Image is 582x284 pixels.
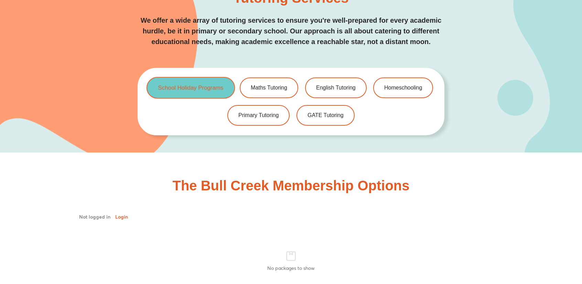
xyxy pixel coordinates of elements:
[172,179,409,192] h2: The Bull Creek Membership Options
[147,77,235,99] a: School Holiday Programs
[251,85,287,91] span: Maths Tutoring
[305,77,367,98] a: English Tutoring
[227,105,290,126] a: Primary Tutoring
[240,77,298,98] a: Maths Tutoring
[297,105,355,126] a: GATE Tutoring
[384,85,422,91] span: Homeschooling
[308,113,344,118] span: GATE Tutoring
[138,15,444,47] p: We offer a wide array of tutoring services to ensure you're well-prepared for every academic hurd...
[316,85,356,91] span: English Tutoring
[373,77,433,98] a: Homeschooling
[238,113,279,118] span: Primary Tutoring
[548,251,582,284] iframe: Chat Widget
[158,85,224,91] span: School Holiday Programs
